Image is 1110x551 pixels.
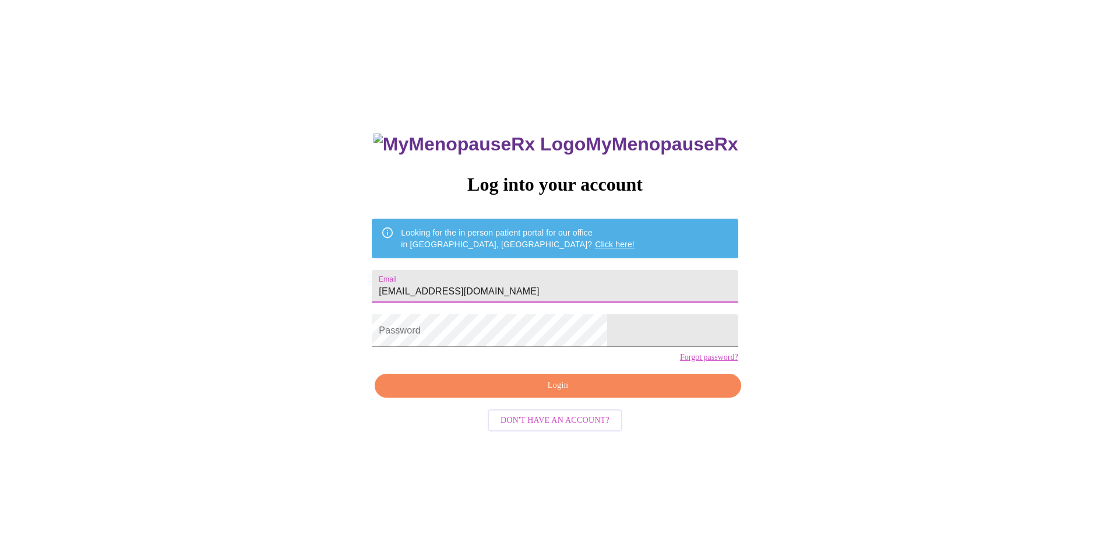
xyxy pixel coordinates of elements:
[501,413,609,428] span: Don't have an account?
[373,134,738,155] h3: MyMenopauseRx
[401,222,635,255] div: Looking for the in person patient portal for our office in [GEOGRAPHIC_DATA], [GEOGRAPHIC_DATA]?
[375,374,741,398] button: Login
[595,240,635,249] a: Click here!
[680,353,738,362] a: Forgot password?
[373,134,586,155] img: MyMenopauseRx Logo
[372,174,738,195] h3: Log into your account
[485,414,625,424] a: Don't have an account?
[388,378,727,393] span: Login
[488,409,622,432] button: Don't have an account?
